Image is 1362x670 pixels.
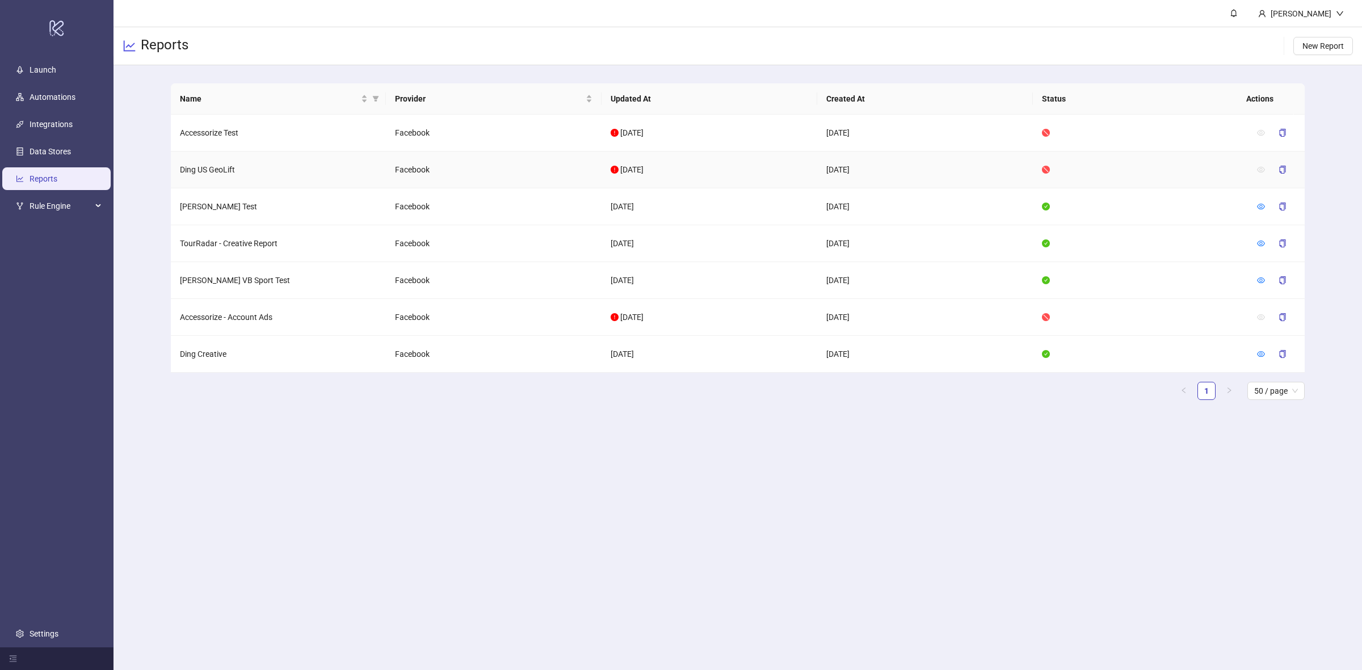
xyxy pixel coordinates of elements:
[817,115,1033,151] td: [DATE]
[611,313,619,321] span: exclamation-circle
[1257,349,1265,359] a: eye
[1269,197,1296,216] button: copy
[1257,350,1265,358] span: eye
[1237,83,1294,115] th: Actions
[817,83,1033,115] th: Created At
[1220,382,1238,400] button: right
[1269,124,1296,142] button: copy
[180,92,359,105] span: Name
[1302,41,1344,50] span: New Report
[372,95,379,102] span: filter
[16,202,24,210] span: fork
[395,92,583,105] span: Provider
[171,151,386,188] td: Ding US GeoLift
[1257,202,1265,211] a: eye
[171,262,386,299] td: [PERSON_NAME] VB Sport Test
[1279,313,1287,321] span: copy
[171,225,386,262] td: TourRadar - Creative Report
[1336,10,1344,18] span: down
[1226,387,1233,394] span: right
[1279,166,1287,174] span: copy
[1042,239,1050,247] span: check-circle
[1042,166,1050,174] span: stop
[817,151,1033,188] td: [DATE]
[602,83,817,115] th: Updated At
[141,36,188,56] h3: Reports
[1269,271,1296,289] button: copy
[1269,161,1296,179] button: copy
[1042,313,1050,321] span: stop
[386,83,602,115] th: Provider
[1175,382,1193,400] button: left
[30,147,71,156] a: Data Stores
[1257,203,1265,210] span: eye
[1279,276,1287,284] span: copy
[30,120,73,129] a: Integrations
[1258,10,1266,18] span: user
[1033,83,1248,115] th: Status
[620,165,644,174] span: [DATE]
[9,655,17,663] span: menu-fold
[817,336,1033,373] td: [DATE]
[1042,276,1050,284] span: check-circle
[123,39,136,53] span: line-chart
[602,225,817,262] td: [DATE]
[817,299,1033,336] td: [DATE]
[1257,276,1265,284] span: eye
[620,313,644,322] span: [DATE]
[1180,387,1187,394] span: left
[1279,203,1287,210] span: copy
[386,225,602,262] td: Facebook
[1269,345,1296,363] button: copy
[1042,203,1050,210] span: check-circle
[386,336,602,373] td: Facebook
[620,128,644,137] span: [DATE]
[1042,129,1050,137] span: stop
[1257,129,1265,137] span: eye
[1257,239,1265,248] a: eye
[171,336,386,373] td: Ding Creative
[171,188,386,225] td: [PERSON_NAME] Test
[171,83,386,115] th: Name
[1220,382,1238,400] li: Next Page
[1175,382,1193,400] li: Previous Page
[1279,129,1287,137] span: copy
[1230,9,1238,17] span: bell
[386,299,602,336] td: Facebook
[1247,382,1305,400] div: Page Size
[30,629,58,638] a: Settings
[1197,382,1216,400] li: 1
[1257,239,1265,247] span: eye
[30,65,56,74] a: Launch
[171,115,386,151] td: Accessorize Test
[171,299,386,336] td: Accessorize - Account Ads
[386,262,602,299] td: Facebook
[1257,166,1265,174] span: eye
[611,166,619,174] span: exclamation-circle
[386,115,602,151] td: Facebook
[817,225,1033,262] td: [DATE]
[817,262,1033,299] td: [DATE]
[386,188,602,225] td: Facebook
[1257,313,1265,321] span: eye
[30,92,75,102] a: Automations
[611,129,619,137] span: exclamation-circle
[1042,350,1050,358] span: check-circle
[602,262,817,299] td: [DATE]
[1279,350,1287,358] span: copy
[1279,239,1287,247] span: copy
[370,90,381,107] span: filter
[1198,382,1215,399] a: 1
[1269,234,1296,252] button: copy
[30,195,92,217] span: Rule Engine
[1269,308,1296,326] button: copy
[1266,7,1336,20] div: [PERSON_NAME]
[1293,37,1353,55] button: New Report
[386,151,602,188] td: Facebook
[30,174,57,183] a: Reports
[1254,382,1298,399] span: 50 / page
[1257,276,1265,285] a: eye
[817,188,1033,225] td: [DATE]
[602,188,817,225] td: [DATE]
[602,336,817,373] td: [DATE]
